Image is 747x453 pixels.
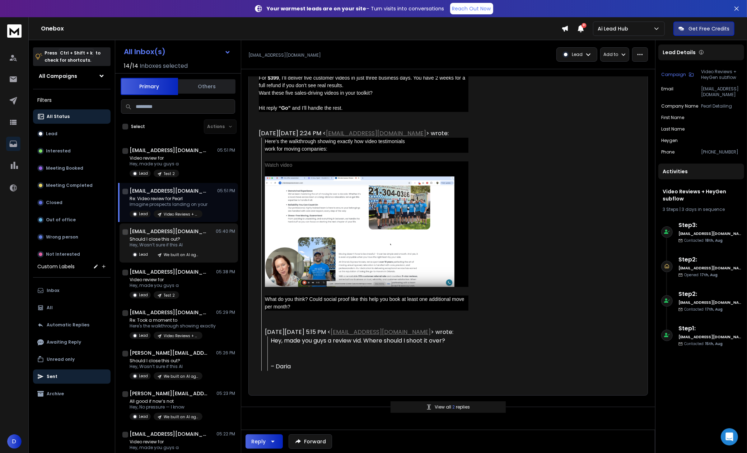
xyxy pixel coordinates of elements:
span: 18th, Aug [705,238,723,243]
button: Others [178,79,235,94]
h6: [EMAIL_ADDRESS][DOMAIN_NAME] [678,300,741,305]
p: Lead Details [663,49,696,56]
h6: Step 2 : [678,255,741,264]
p: Get Free Credits [688,25,729,32]
p: Contacted [684,307,723,312]
button: All Campaigns [33,69,111,83]
button: Closed [33,195,111,210]
p: Archive [47,391,64,397]
p: Last Name [661,126,685,132]
p: Lead [139,252,148,257]
p: Meeting Booked [46,165,83,171]
h1: [EMAIL_ADDRESS][DOMAIN_NAME] [130,187,209,194]
div: For , I’ll deliver five customer videos in just three business days. You have 2 weeks for a full ... [259,67,468,89]
button: All Inbox(s) [118,44,237,59]
button: Campaign [661,69,694,80]
h1: [EMAIL_ADDRESS][DOMAIN_NAME] [130,309,209,316]
p: Contacted [684,238,723,243]
p: Interested [46,148,71,154]
button: All [33,301,111,315]
p: Press to check for shortcuts. [45,49,101,64]
p: Out of office [46,217,76,223]
p: Hey, Wasn’t sure if this AI [130,364,202,369]
h1: [EMAIL_ADDRESS][DOMAIN_NAME] [130,147,209,154]
h6: Step 1 : [678,324,741,333]
p: Imagine prospects landing on your [130,202,207,207]
p: View all replies [435,404,470,410]
span: 31 [582,23,587,28]
button: Reply [246,434,283,449]
p: 05:29 PM [216,310,235,315]
p: – Turn visits into conversations [267,5,444,12]
p: Automatic Replies [47,322,89,328]
h3: Filters [33,95,111,105]
p: 05:23 PM [216,391,235,396]
div: Hey, made you guys a review vid. Where should I shoot it over? – Daria [271,336,468,371]
p: 05:51 PM [217,147,235,153]
button: Primary [121,78,178,95]
p: We built an AI agent [164,414,198,420]
p: Company Name [661,103,698,109]
p: 05:22 PM [216,431,235,437]
p: Campaign [661,72,686,77]
button: D [7,434,22,449]
span: Ctrl + Shift + k [59,49,94,57]
p: Re: Took a moment to [130,317,216,323]
span: 3 days in sequence [682,206,725,212]
button: Wrong person [33,230,111,244]
h1: [PERSON_NAME][EMAIL_ADDRESS][DOMAIN_NAME] [130,390,209,397]
button: Not Interested [33,247,111,261]
p: Should I close this out? [130,358,202,364]
p: Hey, made you guys a [130,445,179,450]
p: Meeting Completed [46,183,93,188]
h1: [PERSON_NAME][EMAIL_ADDRESS][DOMAIN_NAME] [130,349,209,357]
h1: All Campaigns [39,72,77,80]
p: Lead [139,171,148,176]
p: [EMAIL_ADDRESS][DOMAIN_NAME] [701,86,741,98]
p: Hey, made you guys a [130,283,179,288]
h6: [EMAIL_ADDRESS][DOMAIN_NAME] [678,265,741,271]
p: Hey, Wasn’t sure if this AI [130,242,202,248]
div: Here's the walkthrough showing exactly how video testimonials work for moving companies: [265,138,468,153]
p: We built an AI agent [164,374,198,379]
p: First Name [661,115,684,121]
span: 2 [452,404,456,410]
button: Automatic Replies [33,318,111,332]
button: Forward [289,434,332,449]
button: Meeting Completed [33,178,111,193]
p: Re: Video review for Pearl [130,196,207,202]
h1: Onebox [41,24,561,33]
h6: Step 3 : [678,221,741,230]
p: 05:26 PM [216,350,235,356]
strong: Your warmest leads are on your site [267,5,367,12]
button: All Status [33,109,111,124]
span: 17th, Aug [705,307,723,312]
p: Lead [572,52,583,57]
p: We built an AI agent [164,252,198,258]
h3: Custom Labels [37,263,75,270]
p: Awaiting Reply [47,339,81,345]
a: [EMAIL_ADDRESS][DOMAIN_NAME] [331,328,431,336]
h6: [EMAIL_ADDRESS][DOMAIN_NAME] [678,334,741,340]
p: Ai Lead Hub [598,25,631,32]
div: Activities [658,164,744,179]
div: Open Intercom Messenger [721,428,738,445]
p: Reach Out Now [452,5,491,12]
p: Phone [661,149,674,155]
p: Lead [46,131,57,137]
button: Sent [33,369,111,384]
h1: Video Reviews + HeyGen subflow [663,188,740,202]
span: 17th, Aug [700,272,718,278]
p: Wrong person [46,234,78,240]
p: Video review for [130,439,179,445]
p: Contacted [684,341,723,346]
p: All good if now’s not [130,398,202,404]
div: What do you think? Could social proof like this help you book at least one additional move per mo... [265,296,468,311]
button: Awaiting Reply [33,335,111,349]
h6: [EMAIL_ADDRESS][DOMAIN_NAME] [678,231,741,236]
p: Here's the walkthrough showing exactly [130,323,216,329]
h1: [EMAIL_ADDRESS][DOMAIN_NAME] [130,430,209,438]
a: [EMAIL_ADDRESS][DOMAIN_NAME] [326,129,426,137]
